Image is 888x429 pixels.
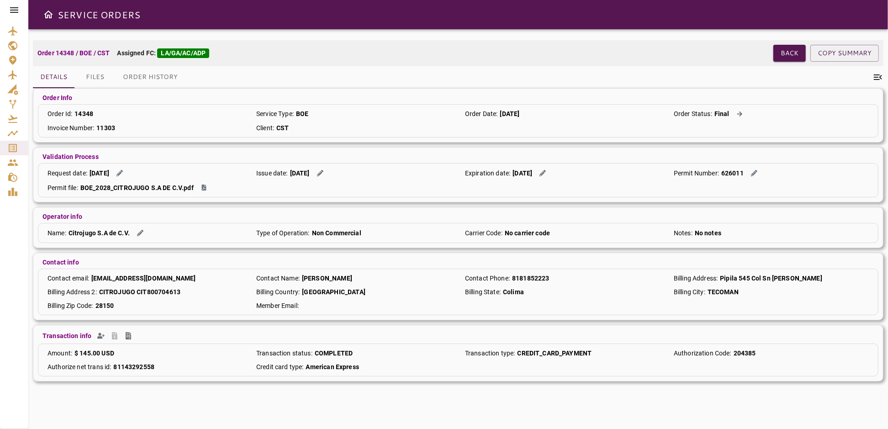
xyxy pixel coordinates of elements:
p: 28150 [95,301,114,310]
p: Pipila 545 Col Sn [PERSON_NAME] [720,274,822,283]
p: Invoice Number : [48,123,94,132]
p: 8181852223 [512,274,550,283]
p: COMPLETED [315,349,353,358]
p: Authorize net trans id : [48,362,111,371]
p: CREDIT_CARD_PAYMENT [518,349,592,358]
p: [EMAIL_ADDRESS][DOMAIN_NAME] [91,274,196,283]
p: Contact email : [48,274,89,283]
p: Client : [256,123,274,132]
p: Member Email : [256,301,299,310]
p: No notes [695,228,721,238]
p: Amount : [48,349,72,358]
p: $ 145.00 USD [74,349,114,358]
p: BOE_2028_CITROJUGO S.A DE C.V.pdf [80,183,194,192]
p: Billing Country : [256,287,300,297]
button: Edit [747,168,761,178]
p: Billing State : [465,287,501,297]
p: No carrier code [505,228,550,238]
p: Final [714,109,729,118]
span: Create Invoice [122,330,134,342]
p: [DATE] [90,169,109,178]
p: 81143292558 [113,362,154,371]
p: [PERSON_NAME] [302,274,352,283]
p: Contact info [42,258,79,267]
p: Permit file : [48,183,78,192]
p: Order 14348 / BOE / CST [37,48,110,58]
p: 204385 [734,349,756,358]
p: Notes : [674,228,692,238]
p: Transaction status : [256,349,312,358]
div: LA/GA/AC/ADP [157,48,209,58]
p: [DATE] [290,169,310,178]
p: Order Info [42,93,73,102]
p: Colima [503,287,524,297]
p: Request date : [48,169,87,178]
p: Transaction info [42,331,91,340]
p: BOE [296,109,308,118]
button: COPY SUMMARY [810,45,879,62]
p: Order Date : [465,109,498,118]
p: Billing Address : [674,274,718,283]
p: Order Status : [674,109,712,118]
p: Type of Operation : [256,228,310,238]
button: Details [33,66,74,88]
p: 626011 [721,169,744,178]
p: Operator info [42,212,82,221]
p: TECOMAN [708,287,739,297]
p: Billing Zip Code : [48,301,93,310]
p: Permit Number : [674,169,719,178]
p: Credit card type : [256,362,304,371]
p: [GEOGRAPHIC_DATA] [302,287,365,297]
span: Create Quickbooks Contact [95,330,107,342]
button: Edit [313,168,327,178]
button: Edit [536,168,550,178]
p: Issue date : [256,169,288,178]
p: [DATE] [513,169,532,178]
button: Action [733,109,746,119]
p: Validation Process [42,152,99,161]
p: [DATE] [500,109,520,118]
p: Order Id : [48,109,72,118]
p: Service Type : [256,109,294,118]
p: American Express [306,362,359,371]
button: Action [197,183,211,192]
button: Edit [133,228,147,238]
button: Open drawer [39,5,58,24]
p: Contact Name : [256,274,300,283]
p: CST [276,123,289,132]
button: Files [74,66,116,88]
p: Billing Address 2 : [48,287,97,297]
p: 14348 [74,109,93,118]
button: Back [773,45,806,62]
button: Order History [116,66,185,88]
p: Assigned FC: [117,48,209,58]
button: Edit [113,168,127,178]
p: Billing City : [674,287,705,297]
span: Create Preinvoice [109,330,121,342]
p: Contact Phone : [465,274,510,283]
p: Name : [48,228,66,238]
p: Expiration date : [465,169,510,178]
p: Authorization Code : [674,349,731,358]
h6: SERVICE ORDERS [58,7,140,22]
p: 11303 [96,123,115,132]
p: Citrojugo S.A de C.V. [69,228,130,238]
p: Carrier Code : [465,228,502,238]
p: Non Commercial [312,228,361,238]
p: CITROJUGO CIT800704613 [99,287,180,297]
p: Transaction type : [465,349,515,358]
